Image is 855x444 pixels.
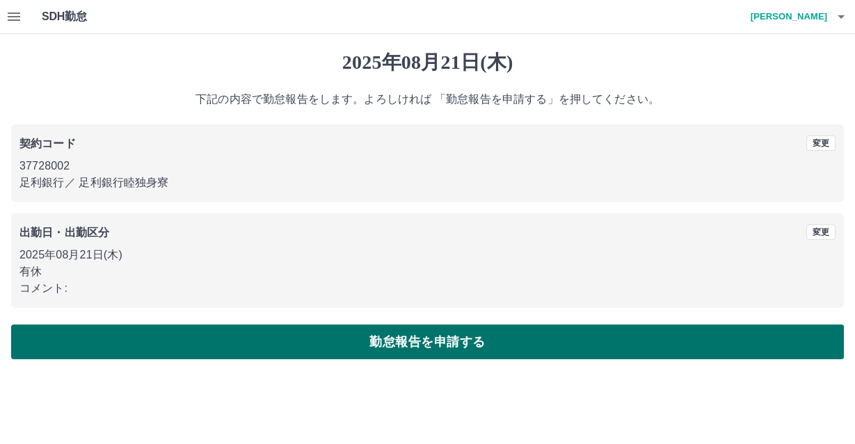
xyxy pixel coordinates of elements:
[19,138,76,149] b: 契約コード
[11,91,844,108] p: 下記の内容で勤怠報告をします。よろしければ 「勤怠報告を申請する」を押してください。
[11,324,844,359] button: 勤怠報告を申請する
[19,280,836,297] p: コメント:
[19,263,836,280] p: 有休
[806,224,836,240] button: 変更
[19,247,836,263] p: 2025年08月21日(木)
[19,158,836,174] p: 37728002
[806,135,836,151] button: 変更
[19,174,836,191] p: 足利銀行 ／ 足利銀行睦独身寮
[19,227,109,238] b: 出勤日・出勤区分
[11,51,844,74] h1: 2025年08月21日(木)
